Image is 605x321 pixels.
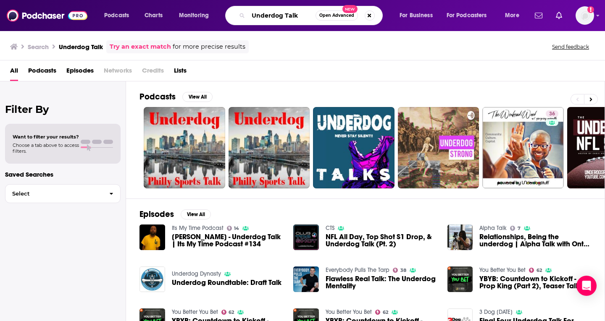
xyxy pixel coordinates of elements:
[110,42,171,52] a: Try an exact match
[139,209,211,219] a: EpisodesView All
[172,224,224,232] a: Its My Time Podcast
[316,10,358,21] button: Open AdvancedNew
[537,269,542,272] span: 62
[550,43,592,50] button: Send feedback
[172,233,284,248] a: Eric Jones Jr. - Underdog Talk | Its My Time Podcast #134
[576,276,597,296] div: Open Intercom Messenger
[5,184,121,203] button: Select
[173,9,220,22] button: open menu
[104,10,129,21] span: Podcasts
[172,270,221,277] a: Underdog Dynasty
[400,10,433,21] span: For Business
[375,310,388,315] a: 62
[479,224,507,232] a: Alpha Talk
[549,110,555,118] span: 36
[479,275,591,290] a: YBYB: Countdown to Kickoff - Prop King (Part 2), Teaser Talk, & Underdog ML Parlay
[139,91,176,102] h2: Podcasts
[447,10,487,21] span: For Podcasters
[233,6,391,25] div: Search podcasts, credits, & more...
[234,227,239,230] span: 14
[28,43,49,51] h3: Search
[326,266,389,274] a: Everybody Pulls The Tarp
[482,107,564,188] a: 36
[221,310,234,315] a: 62
[28,64,56,81] a: Podcasts
[587,6,594,13] svg: Add a profile image
[13,134,79,140] span: Want to filter your results?
[145,10,163,21] span: Charts
[5,191,103,196] span: Select
[293,224,319,250] img: NFL All Day, Top Shot S1 Drop, & Underdog Talk (Pt. 2)
[326,224,334,232] a: CTS
[10,64,18,81] a: All
[229,311,234,314] span: 62
[139,224,165,250] img: Eric Jones Jr. - Underdog Talk | Its My Time Podcast #134
[172,233,284,248] span: [PERSON_NAME] - Underdog Talk | Its My Time Podcast #134
[552,8,566,23] a: Show notifications dropdown
[518,227,521,230] span: 7
[510,226,521,231] a: 7
[546,110,558,117] a: 36
[479,233,591,248] a: Relationships, Being the underdog | Alpha Talk with Onte | Ep 44
[172,308,218,316] a: You Better You Bet
[172,279,281,286] a: Underdog Roundtable: Draft Talk
[139,266,165,292] img: Underdog Roundtable: Draft Talk
[383,311,388,314] span: 62
[139,9,168,22] a: Charts
[576,6,594,25] span: Logged in as megcassidy
[479,308,513,316] a: 3 Dog Thursday
[227,226,239,231] a: 14
[5,170,121,178] p: Saved Searches
[293,266,319,292] img: Flawless Real Talk: The Underdog Mentality
[66,64,94,81] a: Episodes
[447,224,473,250] img: Relationships, Being the underdog | Alpha Talk with Onte | Ep 44
[505,10,519,21] span: More
[13,142,79,154] span: Choose a tab above to access filters.
[174,64,187,81] a: Lists
[326,308,372,316] a: You Better You Bet
[400,269,406,272] span: 38
[326,233,437,248] a: NFL All Day, Top Shot S1 Drop, & Underdog Talk (Pt. 2)
[479,266,526,274] a: You Better You Bet
[59,43,103,51] h3: Underdog Talk
[447,266,473,292] img: YBYB: Countdown to Kickoff - Prop King (Part 2), Teaser Talk, & Underdog ML Parlay
[394,9,443,22] button: open menu
[529,268,542,273] a: 62
[576,6,594,25] img: User Profile
[393,268,406,273] a: 38
[248,9,316,22] input: Search podcasts, credits, & more...
[139,91,213,102] a: PodcastsView All
[142,64,164,81] span: Credits
[173,42,245,52] span: for more precise results
[7,8,87,23] img: Podchaser - Follow, Share and Rate Podcasts
[576,6,594,25] button: Show profile menu
[182,92,213,102] button: View All
[319,13,354,18] span: Open Advanced
[104,64,132,81] span: Networks
[181,209,211,219] button: View All
[98,9,140,22] button: open menu
[531,8,546,23] a: Show notifications dropdown
[179,10,209,21] span: Monitoring
[441,9,499,22] button: open menu
[326,275,437,290] a: Flawless Real Talk: The Underdog Mentality
[139,209,174,219] h2: Episodes
[499,9,530,22] button: open menu
[342,5,358,13] span: New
